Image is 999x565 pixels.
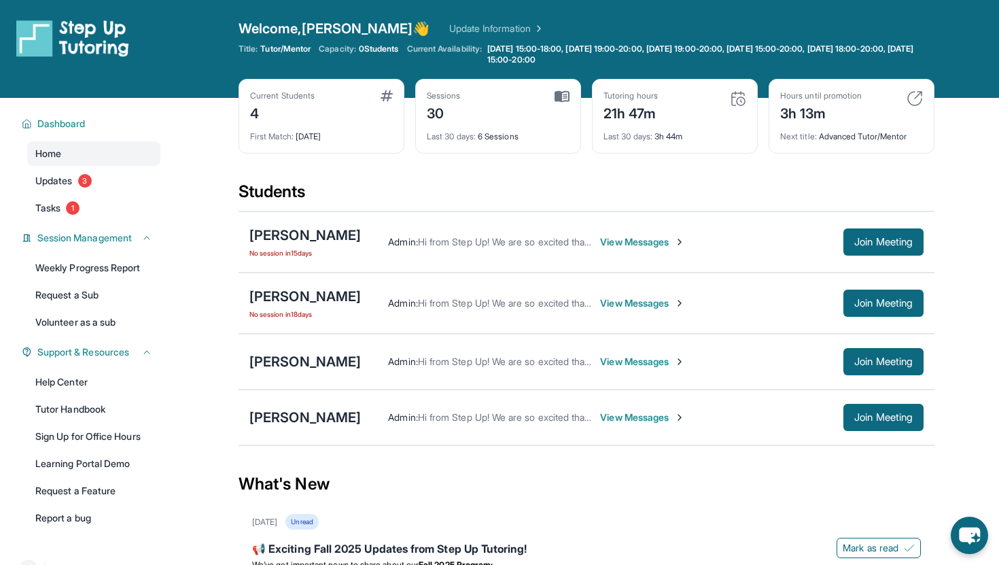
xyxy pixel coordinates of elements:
div: [PERSON_NAME] [249,352,361,371]
span: 3 [78,174,92,188]
div: 21h 47m [603,101,658,123]
span: 1 [66,201,80,215]
span: Join Meeting [854,413,913,422]
button: Join Meeting [843,348,924,375]
img: Chevron-Right [674,412,685,423]
button: Session Management [32,231,152,245]
a: Learning Portal Demo [27,451,160,476]
img: card [381,90,393,101]
img: logo [16,19,129,57]
div: Tutoring hours [603,90,658,101]
img: card [555,90,569,103]
a: Home [27,141,160,166]
span: Support & Resources [37,345,129,359]
div: [PERSON_NAME] [249,287,361,306]
span: Join Meeting [854,299,913,307]
span: No session in 18 days [249,309,361,320]
span: 0 Students [359,44,399,54]
a: Tutor Handbook [27,397,160,422]
span: Last 30 days : [603,131,652,141]
button: Dashboard [32,117,152,131]
div: 📢 Exciting Fall 2025 Updates from Step Up Tutoring! [252,541,921,560]
div: What's New [239,454,934,514]
span: Capacity: [319,44,356,54]
span: Last 30 days : [427,131,476,141]
span: Next title : [780,131,817,141]
div: 4 [250,101,315,123]
a: Updates3 [27,169,160,193]
span: View Messages [600,235,685,249]
div: [PERSON_NAME] [249,408,361,427]
div: 3h 44m [603,123,746,142]
div: 3h 13m [780,101,862,123]
a: Tasks1 [27,196,160,220]
span: [DATE] 15:00-18:00, [DATE] 19:00-20:00, [DATE] 19:00-20:00, [DATE] 15:00-20:00, [DATE] 18:00-20:0... [487,44,932,65]
span: Admin : [388,356,417,367]
span: Current Availability: [407,44,482,65]
button: Join Meeting [843,290,924,317]
div: Unread [285,514,318,530]
img: card [730,90,746,107]
a: Request a Sub [27,283,160,307]
a: Volunteer as a sub [27,310,160,335]
button: chat-button [951,517,988,554]
img: card [907,90,923,107]
div: [DATE] [250,123,393,142]
div: Current Students [250,90,315,101]
a: [DATE] 15:00-18:00, [DATE] 19:00-20:00, [DATE] 19:00-20:00, [DATE] 15:00-20:00, [DATE] 18:00-20:0... [485,44,934,65]
button: Mark as read [837,538,921,558]
img: Chevron Right [531,22,544,35]
a: Report a bug [27,506,160,530]
div: Students [239,181,934,211]
div: 6 Sessions [427,123,569,142]
span: Dashboard [37,117,86,131]
a: Weekly Progress Report [27,256,160,280]
span: Join Meeting [854,238,913,246]
img: Chevron-Right [674,356,685,367]
div: Hours until promotion [780,90,862,101]
a: Update Information [449,22,544,35]
div: [DATE] [252,517,277,528]
span: Session Management [37,231,132,245]
div: 30 [427,101,461,123]
span: Join Meeting [854,358,913,366]
span: Tasks [35,201,60,215]
a: Sign Up for Office Hours [27,424,160,449]
a: Request a Feature [27,479,160,503]
img: Chevron-Right [674,298,685,309]
a: Help Center [27,370,160,394]
img: Mark as read [904,543,915,553]
button: Support & Resources [32,345,152,359]
span: No session in 15 days [249,247,361,258]
img: Chevron-Right [674,237,685,247]
span: Title: [239,44,258,54]
button: Join Meeting [843,228,924,256]
div: Sessions [427,90,461,101]
button: Join Meeting [843,404,924,431]
span: Admin : [388,297,417,309]
span: View Messages [600,355,685,369]
div: [PERSON_NAME] [249,226,361,245]
span: Welcome, [PERSON_NAME] 👋 [239,19,430,38]
span: Tutor/Mentor [260,44,311,54]
span: First Match : [250,131,294,141]
div: Advanced Tutor/Mentor [780,123,923,142]
span: View Messages [600,411,685,424]
span: View Messages [600,296,685,310]
span: Updates [35,174,73,188]
span: Mark as read [843,541,898,555]
span: Admin : [388,236,417,247]
span: Admin : [388,411,417,423]
span: Home [35,147,61,160]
